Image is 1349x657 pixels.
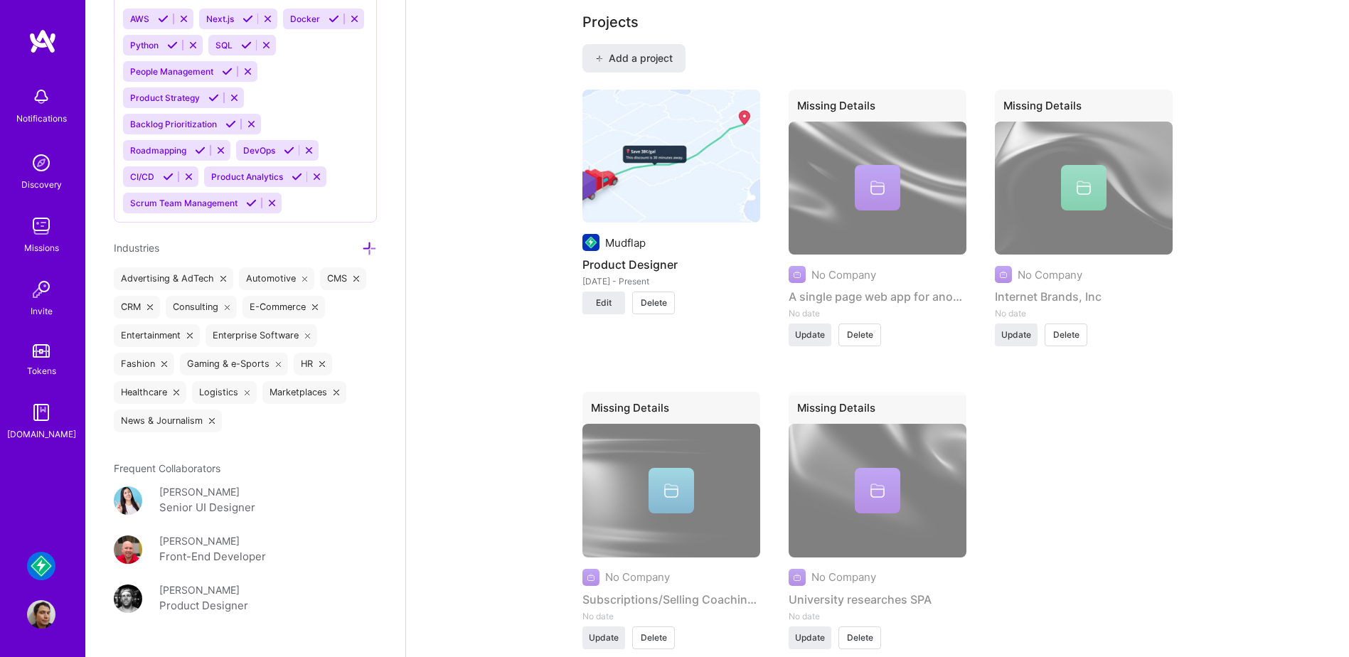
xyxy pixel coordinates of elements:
img: User Avatar [27,600,55,629]
span: Delete [847,328,873,341]
span: People Management [130,66,213,77]
i: Accept [246,198,257,208]
div: Tokens [27,363,56,378]
div: Gaming & e-Sports [180,353,289,375]
img: guide book [27,398,55,427]
i: Accept [225,119,236,129]
div: Enterprise Software [206,324,318,347]
img: User Avatar [114,535,142,564]
span: Update [1001,328,1031,341]
i: Reject [242,66,253,77]
span: Update [795,328,825,341]
button: Delete [632,626,675,649]
i: icon Close [225,304,230,310]
span: DevOps [243,145,275,156]
div: Missing Details [789,392,966,429]
span: Frequent Collaborators [114,462,220,474]
div: Entertainment [114,324,200,347]
div: Logistics [192,381,257,404]
div: [DATE] - Present [582,274,760,289]
i: Reject [229,92,240,103]
span: Delete [1053,328,1079,341]
i: icon Close [302,276,308,282]
i: Accept [329,14,339,24]
i: icon Close [209,418,215,424]
img: discovery [27,149,55,177]
div: Missing Details [995,90,1173,127]
div: [DOMAIN_NAME] [7,427,76,442]
span: Docker [290,14,320,24]
div: [PERSON_NAME] [159,533,240,548]
div: Marketplaces [262,381,346,404]
i: Accept [158,14,169,24]
span: Product Analytics [211,171,283,182]
span: Next.js [206,14,234,24]
span: Update [589,631,619,644]
a: Mudflap: Fintech for Trucking [23,552,59,580]
i: Reject [262,14,273,24]
span: Scrum Team Management [130,198,238,208]
i: Reject [246,119,257,129]
i: icon Close [220,276,226,282]
div: E-Commerce [242,296,325,319]
button: Delete [838,324,881,346]
div: Missions [24,240,59,255]
img: User Avatar [114,584,142,613]
div: Mudflap [605,235,646,250]
button: Delete [1045,324,1087,346]
div: HR [294,353,332,375]
i: Reject [311,171,322,182]
span: Update [795,631,825,644]
i: Reject [261,40,272,50]
i: icon Close [161,361,167,367]
i: icon Close [319,361,325,367]
div: Front-End Developer [159,548,266,565]
span: Industries [114,242,159,254]
div: [PERSON_NAME] [159,484,240,499]
span: Delete [641,631,667,644]
span: Python [130,40,159,50]
i: Reject [188,40,198,50]
div: Invite [31,304,53,319]
div: Missing Details [789,90,966,127]
button: Update [582,626,625,649]
i: Accept [167,40,178,50]
span: Delete [847,631,873,644]
div: CRM [114,296,160,319]
a: User Avatar[PERSON_NAME]Product Designer [114,582,377,614]
span: SQL [215,40,233,50]
img: teamwork [27,212,55,240]
div: Consulting [166,296,238,319]
a: User Avatar[PERSON_NAME]Front-End Developer [114,533,377,565]
h4: Product Designer [582,255,760,274]
img: Product Designer [582,90,760,223]
i: icon Close [305,333,311,338]
i: Reject [215,145,226,156]
i: Accept [284,145,294,156]
img: Mudflap: Fintech for Trucking [27,552,55,580]
button: Edit [582,292,625,314]
i: Reject [304,145,314,156]
i: icon Close [147,304,153,310]
i: icon Close [312,304,318,310]
button: Update [995,324,1038,346]
div: Automotive [239,267,315,290]
span: Roadmapping [130,145,186,156]
i: icon Close [334,390,339,395]
div: News & Journalism [114,410,222,432]
button: Update [789,324,831,346]
span: Delete [641,297,667,309]
i: icon Close [276,361,282,367]
div: Missing Details [582,392,760,429]
div: Advertising & AdTech [114,267,233,290]
button: Add a project [582,44,686,73]
i: Accept [241,40,252,50]
div: Healthcare [114,381,186,404]
span: CI/CD [130,171,154,182]
i: Reject [178,14,189,24]
i: icon Close [174,390,179,395]
span: Edit [596,297,612,309]
i: Accept [195,145,206,156]
span: AWS [130,14,149,24]
i: Reject [183,171,194,182]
